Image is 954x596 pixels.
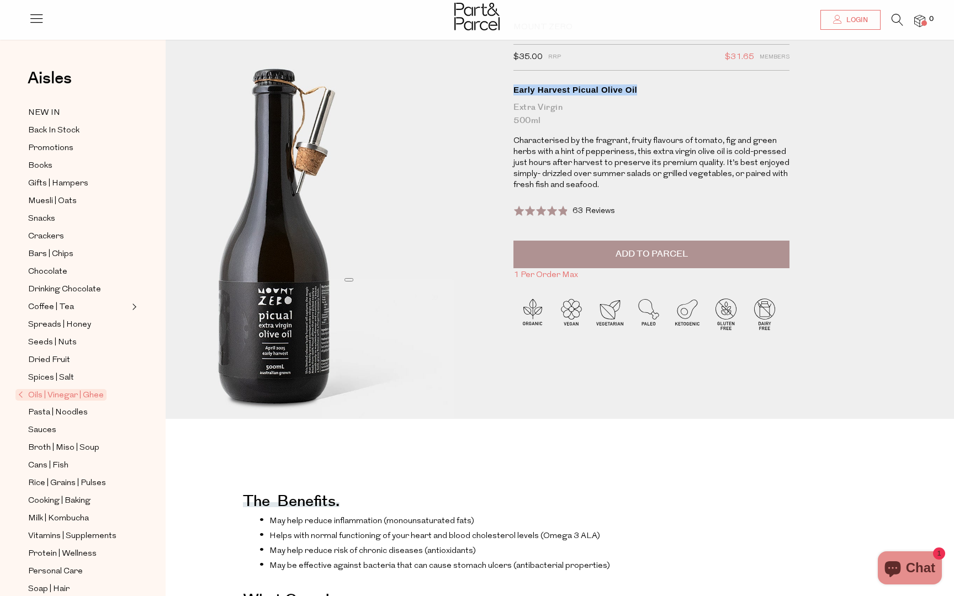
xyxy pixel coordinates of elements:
li: May help reduce inflammation (monounsaturated fats) [259,515,690,526]
span: Add to Parcel [616,248,688,260]
a: Muesli | Oats [28,194,129,208]
span: Spreads | Honey [28,318,91,332]
span: Muesli | Oats [28,195,77,208]
img: P_P-ICONS-Live_Bec_V11_Vegan.svg [552,295,591,333]
a: Vitamins | Supplements [28,529,129,543]
a: Oils | Vinegar | Ghee [18,389,129,402]
div: Early Harvest Picual Olive Oil [513,84,789,95]
a: Aisles [28,70,72,98]
a: Snacks [28,212,129,226]
a: Rice | Grains | Pulses [28,476,129,490]
a: Spreads | Honey [28,318,129,332]
img: Part&Parcel [454,3,500,30]
span: Pasta | Noodles [28,406,88,419]
span: Books [28,159,52,173]
h4: The benefits. [243,499,340,507]
a: Spices | Salt [28,371,129,385]
div: Extra Virgin 500ml [513,101,789,127]
a: Bars | Chips [28,247,129,261]
img: P_P-ICONS-Live_Bec_V11_Ketogenic.svg [668,295,707,333]
a: Cans | Fish [28,459,129,472]
span: Bars | Chips [28,248,73,261]
a: Personal Care [28,565,129,578]
span: Aisles [28,66,72,91]
a: Books [28,159,129,173]
span: NEW IN [28,107,60,120]
a: Cooking | Baking [28,494,129,508]
span: $35.00 [513,50,543,65]
a: Sauces [28,423,129,437]
span: Coffee | Tea [28,301,74,314]
a: Crackers [28,230,129,243]
li: May help reduce risk of chronic diseases (antioxidants) [259,545,690,556]
span: Members [760,50,789,65]
a: Soap | Hair [28,582,129,596]
button: Expand/Collapse Coffee | Tea [129,300,137,313]
span: RRP [548,50,561,65]
span: 0 [926,14,936,24]
span: Spices | Salt [28,371,74,385]
span: Cooking | Baking [28,494,91,508]
img: P_P-ICONS-Live_Bec_V11_Paleo.svg [629,295,668,333]
li: May be effective against bacteria that can cause stomach ulcers (antibacterial properties) [259,560,690,571]
img: P_P-ICONS-Live_Bec_V11_Vegetarian.svg [591,295,629,333]
a: Milk | Kombucha [28,512,129,525]
span: Dried Fruit [28,354,70,367]
span: Seeds | Nuts [28,336,77,349]
span: Milk | Kombucha [28,512,89,525]
span: Rice | Grains | Pulses [28,477,106,490]
a: Promotions [28,141,129,155]
span: Oils | Vinegar | Ghee [15,389,107,401]
a: Seeds | Nuts [28,336,129,349]
li: Helps with normal functioning of your heart and blood cholesterol levels (Omega 3 ALA) [259,530,690,541]
img: P_P-ICONS-Live_Bec_V11_Gluten_Free.svg [707,295,745,333]
a: Drinking Chocolate [28,283,129,296]
span: $31.65 [725,50,754,65]
span: Crackers [28,230,64,243]
a: Back In Stock [28,124,129,137]
span: Broth | Miso | Soup [28,441,99,455]
span: Login [844,15,868,25]
a: Coffee | Tea [28,300,129,314]
span: Back In Stock [28,124,79,137]
span: Soap | Hair [28,583,70,596]
span: Sauces [28,424,56,437]
span: Chocolate [28,265,67,279]
a: Pasta | Noodles [28,406,129,419]
img: P_P-ICONS-Live_Bec_V11_Organic.svg [513,295,552,333]
span: Protein | Wellness [28,547,97,561]
inbox-online-store-chat: Shopify online store chat [875,551,945,587]
a: Broth | Miso | Soup [28,441,129,455]
a: 0 [914,15,925,26]
span: Drinking Chocolate [28,283,101,296]
span: Vitamins | Supplements [28,530,116,543]
span: Personal Care [28,565,83,578]
a: Protein | Wellness [28,547,129,561]
span: 63 Reviews [573,207,615,215]
a: Login [820,10,881,30]
button: Add to Parcel [513,241,789,268]
span: Promotions [28,142,73,155]
span: Gifts | Hampers [28,177,88,190]
a: Dried Fruit [28,353,129,367]
img: P_P-ICONS-Live_Bec_V11_Dairy_Free.svg [745,295,784,333]
span: Cans | Fish [28,459,68,472]
a: Chocolate [28,265,129,279]
a: NEW IN [28,106,129,120]
span: Snacks [28,212,55,226]
a: Gifts | Hampers [28,177,129,190]
p: Characterised by the fragrant, fruity flavours of tomato, fig and green herbs with a hint of pepp... [513,136,789,191]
